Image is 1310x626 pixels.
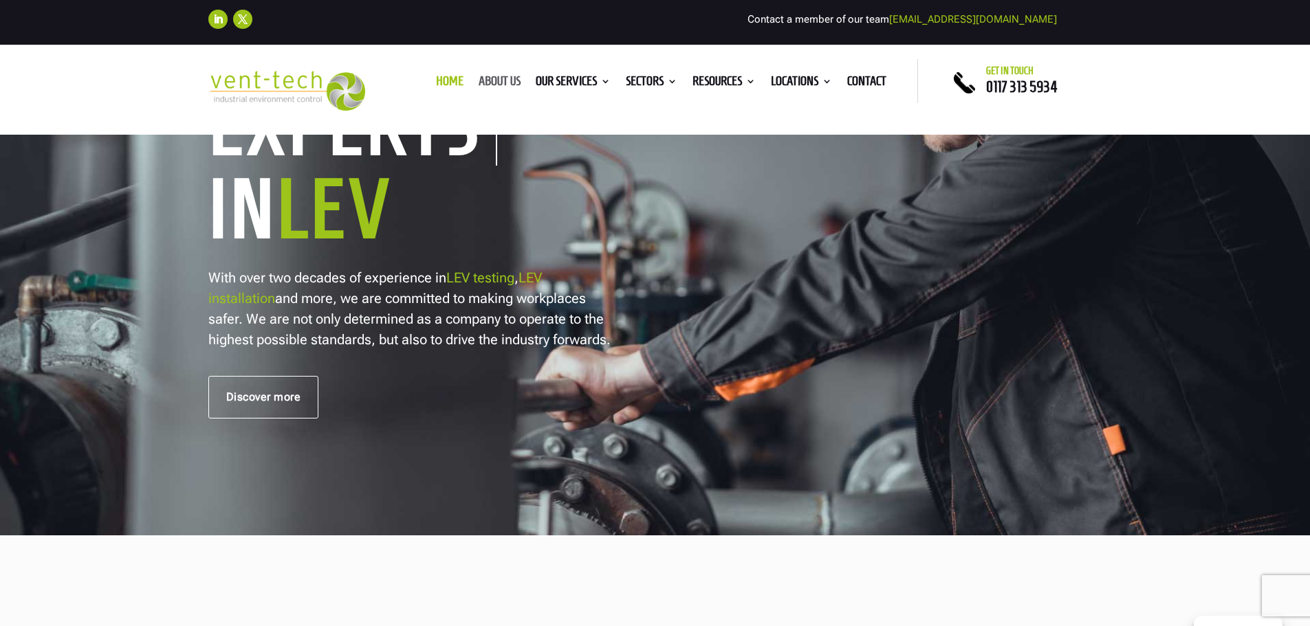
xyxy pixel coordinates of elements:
[536,76,611,91] a: Our Services
[747,13,1057,25] span: Contact a member of our team
[986,65,1034,76] span: Get in touch
[986,78,1058,95] a: 0117 313 5934
[208,269,542,306] a: LEV installation
[233,10,252,29] a: Follow on X
[692,76,756,91] a: Resources
[436,76,463,91] a: Home
[446,269,514,286] a: LEV testing
[479,76,521,91] a: About us
[276,164,393,254] span: LEV
[771,76,832,91] a: Locations
[208,267,614,350] p: With over two decades of experience in , and more, we are committed to making workplaces safer. W...
[847,76,886,91] a: Contact
[208,71,366,111] img: 2023-09-27T08_35_16.549ZVENT-TECH---Clear-background
[208,166,635,259] h1: In
[208,10,228,29] a: Follow on LinkedIn
[626,76,677,91] a: Sectors
[889,13,1057,25] a: [EMAIL_ADDRESS][DOMAIN_NAME]
[208,376,319,418] a: Discover more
